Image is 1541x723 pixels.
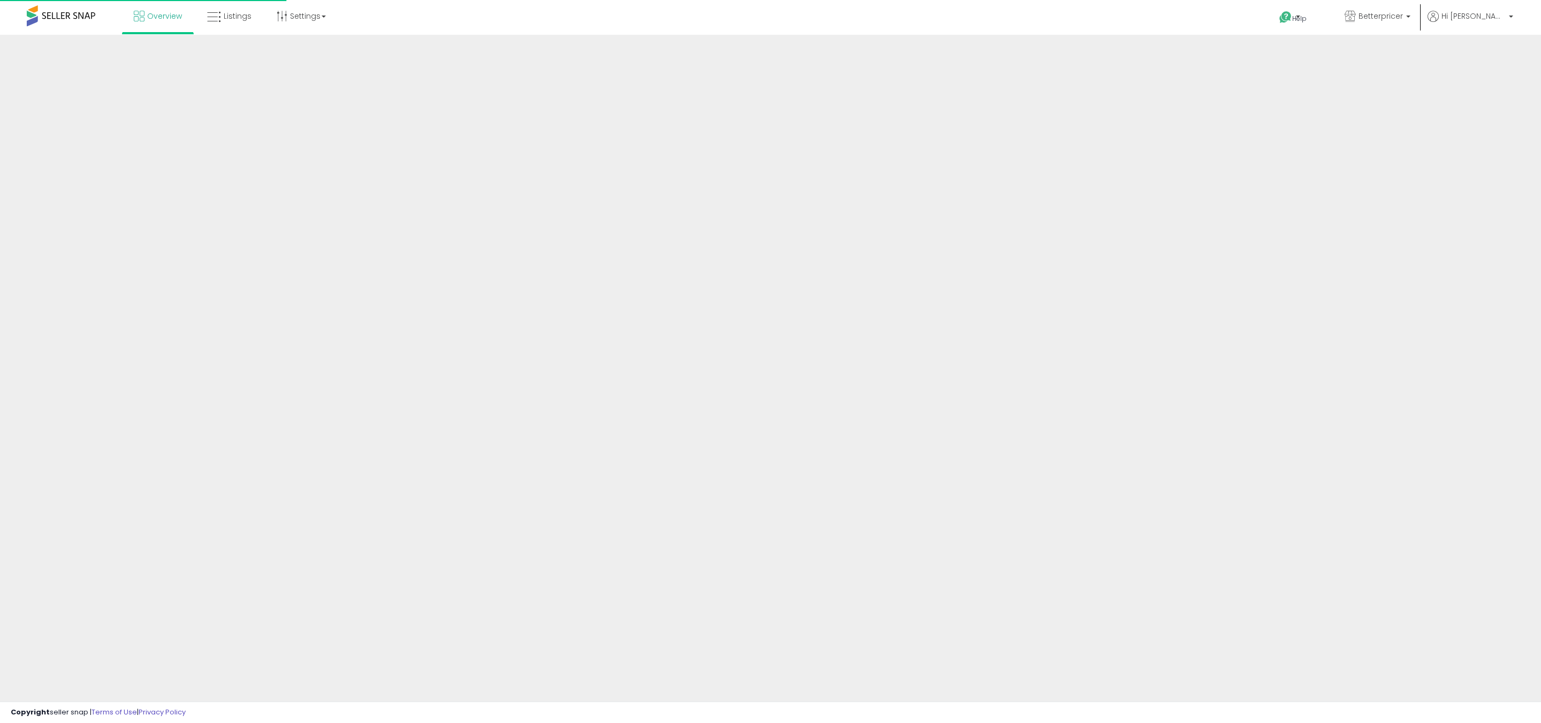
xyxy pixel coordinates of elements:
[1441,11,1506,21] span: Hi [PERSON_NAME]
[1428,11,1513,35] a: Hi [PERSON_NAME]
[1271,3,1328,35] a: Help
[1292,14,1307,23] span: Help
[147,11,182,21] span: Overview
[1279,11,1292,24] i: Get Help
[1359,11,1403,21] span: Betterpricer
[224,11,251,21] span: Listings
